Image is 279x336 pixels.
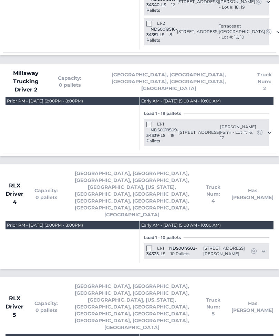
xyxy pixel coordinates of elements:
[144,111,184,116] span: Load 1 - 18 pallets
[69,170,195,218] span: [GEOGRAPHIC_DATA], [GEOGRAPHIC_DATA], [GEOGRAPHIC_DATA], [GEOGRAPHIC_DATA], [GEOGRAPHIC_DATA], [U...
[146,127,178,138] span: NDS0019509-34339-LS
[141,223,221,228] div: Early AM - [DATE] (5:00 AM - 10:00 AM)
[146,246,197,257] span: NDS0019502-34325-LS
[146,133,175,143] span: 18 Pallets
[69,283,195,331] span: [GEOGRAPHIC_DATA], [GEOGRAPHIC_DATA], [GEOGRAPHIC_DATA], [GEOGRAPHIC_DATA], [GEOGRAPHIC_DATA], [U...
[144,235,184,240] span: Load 1 - 10 pallets
[206,184,220,204] span: Truck Num: 4
[203,246,250,257] span: [STREET_ADDRESS][PERSON_NAME]
[6,294,23,319] span: RLX Driver 5
[256,71,273,92] span: Truck Num: 2
[34,187,58,201] span: Capacity: 0 pallets
[231,300,273,314] span: Has [PERSON_NAME]
[7,98,83,104] div: Prior PM - [DATE] (2:00PM - 8:00PM)
[93,71,245,92] span: [GEOGRAPHIC_DATA], [GEOGRAPHIC_DATA], [GEOGRAPHIC_DATA], [GEOGRAPHIC_DATA], [GEOGRAPHIC_DATA]
[58,75,82,88] span: Capacity: 0 pallets
[157,121,164,127] span: L1-1
[220,124,256,141] span: [PERSON_NAME] Farm - Lot #: 16, 17
[34,300,58,314] span: Capacity: 0 pallets
[206,296,220,317] span: Truck Num: 5
[157,21,165,26] span: L1-2
[6,69,46,94] span: Millsway Trucking Driver 2
[157,246,164,251] span: L1-1
[177,29,219,34] span: [STREET_ADDRESS]
[141,98,221,104] div: Early AM - [DATE] (5:00 AM - 10:00 AM)
[146,26,177,37] span: NDS0019516-34351-LS
[146,32,172,43] span: 8 Pallets
[6,182,23,206] span: RLX Driver 4
[219,23,265,40] span: Terraces at [GEOGRAPHIC_DATA] - Lot #: 16, 10
[7,223,83,228] div: Prior PM - [DATE] (2:00PM - 8:00PM)
[231,187,273,201] span: Has [PERSON_NAME]
[170,251,189,256] span: 10 Pallets
[146,2,175,13] span: 12 Pallets
[178,130,220,135] span: [STREET_ADDRESS]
